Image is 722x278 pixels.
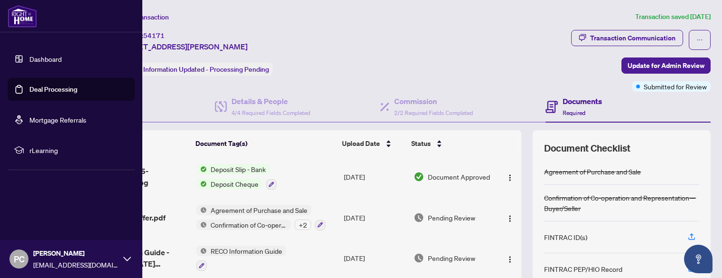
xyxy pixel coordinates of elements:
img: logo [8,5,37,28]
div: Confirmation of Co-operation and Representation—Buyer/Seller [544,192,699,213]
span: 54171 [143,31,165,40]
h4: Commission [394,96,473,107]
button: Logo [502,250,518,266]
th: Status [407,130,494,157]
span: Update for Admin Review [628,58,704,73]
a: Mortgage Referrals [29,115,86,124]
span: Submitted for Review [644,81,707,92]
span: ellipsis [696,37,703,43]
span: Information Updated - Processing Pending [143,65,269,74]
button: Status IconDeposit Slip - BankStatus IconDeposit Cheque [196,164,277,190]
div: Agreement of Purchase and Sale [544,166,641,177]
img: Status Icon [196,220,207,230]
span: Pending Review [428,253,475,263]
th: Document Tag(s) [192,130,338,157]
div: Status: [118,63,273,76]
img: Logo [506,215,514,222]
img: Status Icon [196,164,207,174]
img: Document Status [414,212,424,223]
span: Required [563,109,585,116]
button: Open asap [684,245,713,273]
span: rLearning [29,145,128,155]
span: [STREET_ADDRESS][PERSON_NAME] [118,41,248,52]
img: Logo [506,174,514,182]
img: Status Icon [196,205,207,215]
th: Upload Date [338,130,407,157]
button: Status IconAgreement of Purchase and SaleStatus IconConfirmation of Co-operation and Representati... [196,205,325,230]
div: Transaction Communication [590,30,676,46]
span: View Transaction [118,13,169,21]
h4: Documents [563,96,602,107]
span: Document Checklist [544,142,630,155]
img: Logo [506,256,514,263]
button: Status IconRECO Information Guide [196,246,286,271]
td: [DATE] [340,197,410,238]
span: PC [14,252,25,266]
div: + 2 [295,220,311,230]
span: Status [411,138,431,149]
td: [DATE] [340,156,410,197]
span: Upload Date [342,138,380,149]
img: Status Icon [196,179,207,189]
span: Agreement of Purchase and Sale [207,205,311,215]
span: Confirmation of Co-operation and Representation—Buyer/Seller [207,220,291,230]
span: 2/2 Required Fields Completed [394,109,473,116]
article: Transaction saved [DATE] [635,11,711,22]
span: 4/4 Required Fields Completed [231,109,310,116]
img: Document Status [414,172,424,182]
a: Dashboard [29,55,62,63]
button: Transaction Communication [571,30,683,46]
span: Deposit Cheque [207,179,262,189]
span: Pending Review [428,212,475,223]
span: Deposit Slip - Bank [207,164,269,174]
button: Update for Admin Review [621,58,711,74]
span: Document Approved [428,172,490,182]
span: [EMAIL_ADDRESS][DOMAIN_NAME] [33,259,119,270]
div: FINTRAC ID(s) [544,232,587,242]
img: Status Icon [196,246,207,256]
h4: Details & People [231,96,310,107]
a: Deal Processing [29,85,77,94]
button: Logo [502,169,518,184]
img: Document Status [414,253,424,263]
span: RECO Information Guide [207,246,286,256]
button: Logo [502,210,518,225]
span: [PERSON_NAME] [33,248,119,259]
div: FINTRAC PEP/HIO Record [544,264,622,274]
